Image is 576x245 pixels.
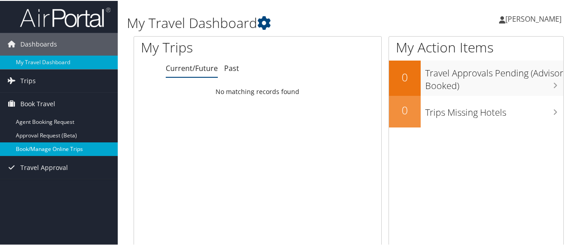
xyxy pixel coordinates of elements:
[166,62,218,72] a: Current/Future
[224,62,239,72] a: Past
[425,61,563,91] h3: Travel Approvals Pending (Advisor Booked)
[20,6,110,27] img: airportal-logo.png
[389,69,421,84] h2: 0
[505,13,562,23] span: [PERSON_NAME]
[389,102,421,117] h2: 0
[425,101,563,118] h3: Trips Missing Hotels
[20,155,68,178] span: Travel Approval
[127,13,422,32] h1: My Travel Dashboard
[20,32,57,55] span: Dashboards
[389,95,563,127] a: 0Trips Missing Hotels
[389,37,563,56] h1: My Action Items
[499,5,571,32] a: [PERSON_NAME]
[134,83,381,99] td: No matching records found
[20,92,55,114] span: Book Travel
[141,37,271,56] h1: My Trips
[20,69,36,91] span: Trips
[389,60,563,94] a: 0Travel Approvals Pending (Advisor Booked)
